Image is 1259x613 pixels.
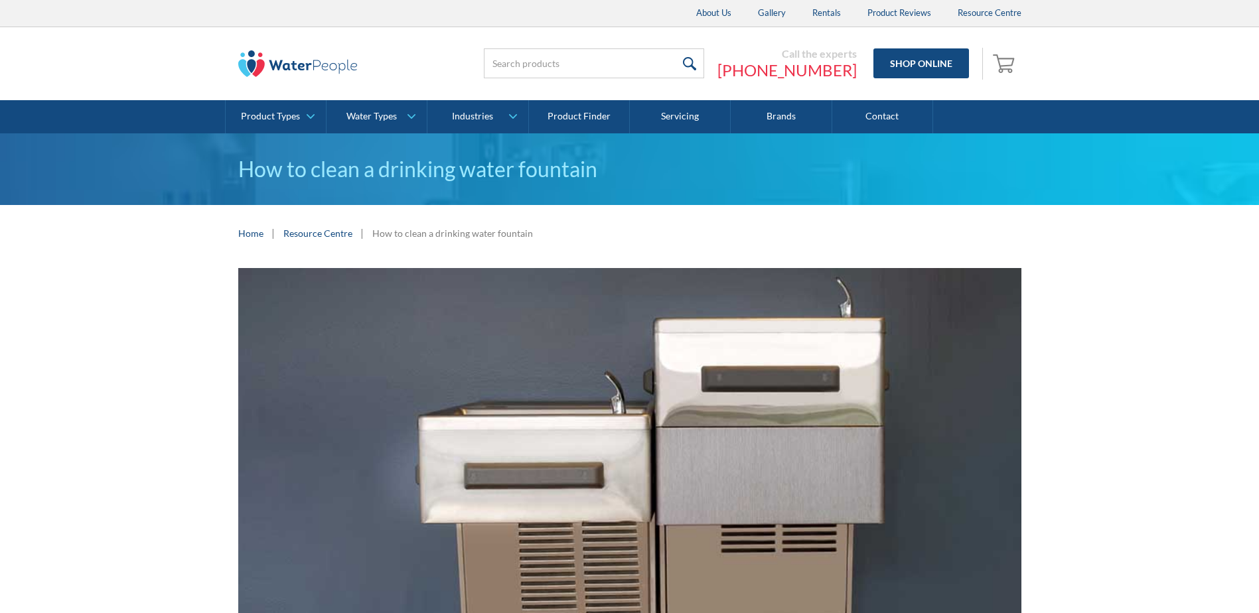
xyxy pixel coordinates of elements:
[427,100,528,133] a: Industries
[226,100,326,133] a: Product Types
[731,100,832,133] a: Brands
[372,226,533,240] div: How to clean a drinking water fountain
[238,226,263,240] a: Home
[993,52,1018,74] img: shopping cart
[359,225,366,241] div: |
[630,100,731,133] a: Servicing
[452,111,493,122] div: Industries
[717,47,857,60] div: Call the experts
[990,48,1021,80] a: Open cart
[238,153,1021,185] h1: How to clean a drinking water fountain
[238,50,358,77] img: The Water People
[346,111,397,122] div: Water Types
[327,100,427,133] a: Water Types
[283,226,352,240] a: Resource Centre
[484,48,704,78] input: Search products
[832,100,933,133] a: Contact
[241,111,300,122] div: Product Types
[717,60,857,80] a: [PHONE_NUMBER]
[873,48,969,78] a: Shop Online
[270,225,277,241] div: |
[529,100,630,133] a: Product Finder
